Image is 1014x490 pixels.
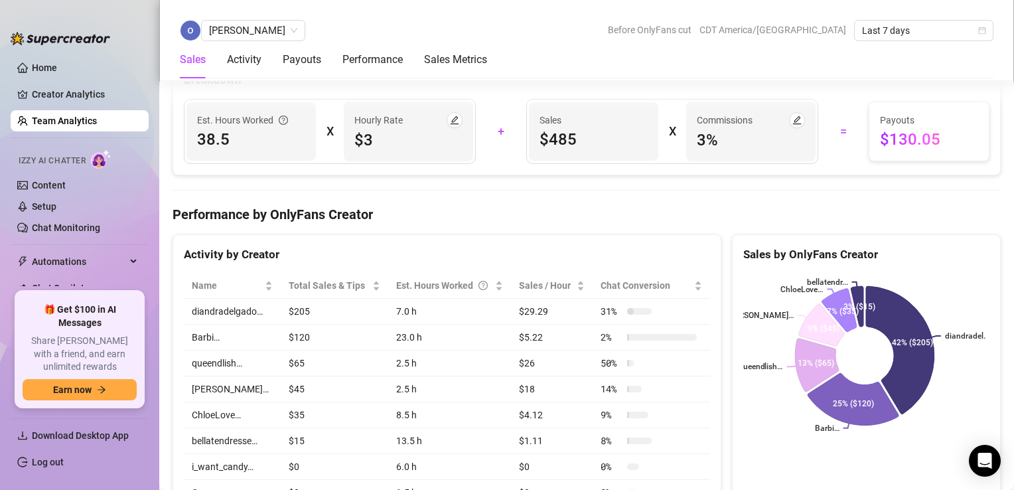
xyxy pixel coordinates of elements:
[281,376,388,402] td: $45
[450,116,459,125] span: edit
[826,121,861,142] div: =
[601,330,622,345] span: 2 %
[697,113,753,127] article: Commissions
[727,311,794,321] text: [PERSON_NAME]…
[697,129,805,151] span: 3 %
[862,21,985,41] span: Last 7 days
[180,52,206,68] div: Sales
[91,149,111,169] img: AI Chatter
[388,325,512,351] td: 23.0 h
[511,454,593,480] td: $0
[281,402,388,428] td: $35
[388,402,512,428] td: 8.5 h
[743,246,989,264] div: Sales by OnlyFans Creator
[184,428,281,454] td: bellatendresse…
[184,454,281,480] td: i_want_candy…
[593,273,709,299] th: Chat Conversion
[289,278,370,293] span: Total Sales & Tips
[601,408,622,422] span: 9 %
[326,121,333,142] div: X
[354,113,403,127] article: Hourly Rate
[342,52,403,68] div: Performance
[281,454,388,480] td: $0
[519,278,574,293] span: Sales / Hour
[601,382,622,396] span: 14 %
[32,180,66,191] a: Content
[17,284,26,293] img: Chat Copilot
[32,201,56,212] a: Setup
[511,273,593,299] th: Sales / Hour
[32,62,57,73] a: Home
[511,351,593,376] td: $26
[978,27,986,35] span: calendar
[184,299,281,325] td: diandradelgado…
[669,121,676,142] div: X
[601,304,622,319] span: 31 %
[388,376,512,402] td: 2.5 h
[396,278,493,293] div: Est. Hours Worked
[601,356,622,370] span: 50 %
[601,434,622,448] span: 8 %
[23,303,137,329] span: 🎁 Get $100 in AI Messages
[32,222,100,233] a: Chat Monitoring
[388,428,512,454] td: 13.5 h
[32,116,97,126] a: Team Analytics
[32,457,64,467] a: Log out
[279,113,288,127] span: question-circle
[184,246,710,264] div: Activity by Creator
[478,278,488,293] span: question-circle
[281,428,388,454] td: $15
[738,363,782,372] text: queendlish…
[184,325,281,351] td: Barbi…
[32,430,129,441] span: Download Desktop App
[184,376,281,402] td: [PERSON_NAME]…
[815,424,839,434] text: Barbi…
[192,278,262,293] span: Name
[53,384,92,395] span: Earn now
[32,251,126,272] span: Automations
[780,285,823,294] text: ChloeLove…
[227,52,261,68] div: Activity
[184,402,281,428] td: ChloeLove…
[17,430,28,441] span: download
[484,121,518,142] div: +
[511,299,593,325] td: $29.29
[281,299,388,325] td: $205
[880,113,978,127] span: Payouts
[197,113,288,127] div: Est. Hours Worked
[511,325,593,351] td: $5.22
[173,205,1001,224] h4: Performance by OnlyFans Creator
[281,351,388,376] td: $65
[23,335,137,374] span: Share [PERSON_NAME] with a friend, and earn unlimited rewards
[281,273,388,299] th: Total Sales & Tips
[209,21,297,41] span: Krisha
[388,454,512,480] td: 6.0 h
[699,20,846,40] span: CDT America/[GEOGRAPHIC_DATA]
[97,385,106,394] span: arrow-right
[184,351,281,376] td: queendlish…
[388,351,512,376] td: 2.5 h
[807,278,848,287] text: bellatendr...
[540,113,648,127] span: Sales
[11,32,110,45] img: logo-BBDzfeDw.svg
[540,129,648,150] span: $485
[601,278,691,293] span: Chat Conversion
[283,52,321,68] div: Payouts
[19,155,86,167] span: Izzy AI Chatter
[969,445,1001,477] div: Open Intercom Messenger
[511,402,593,428] td: $4.12
[424,52,487,68] div: Sales Metrics
[17,256,28,267] span: thunderbolt
[32,278,126,299] span: Chat Copilot
[945,332,989,341] text: diandradel...
[388,299,512,325] td: 7.0 h
[181,21,200,41] img: Krisha
[354,129,463,151] span: $3
[197,129,305,150] span: 38.5
[32,84,138,105] a: Creator Analytics
[511,428,593,454] td: $1.11
[880,129,978,150] span: $130.05
[792,116,802,125] span: edit
[281,325,388,351] td: $120
[184,273,281,299] th: Name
